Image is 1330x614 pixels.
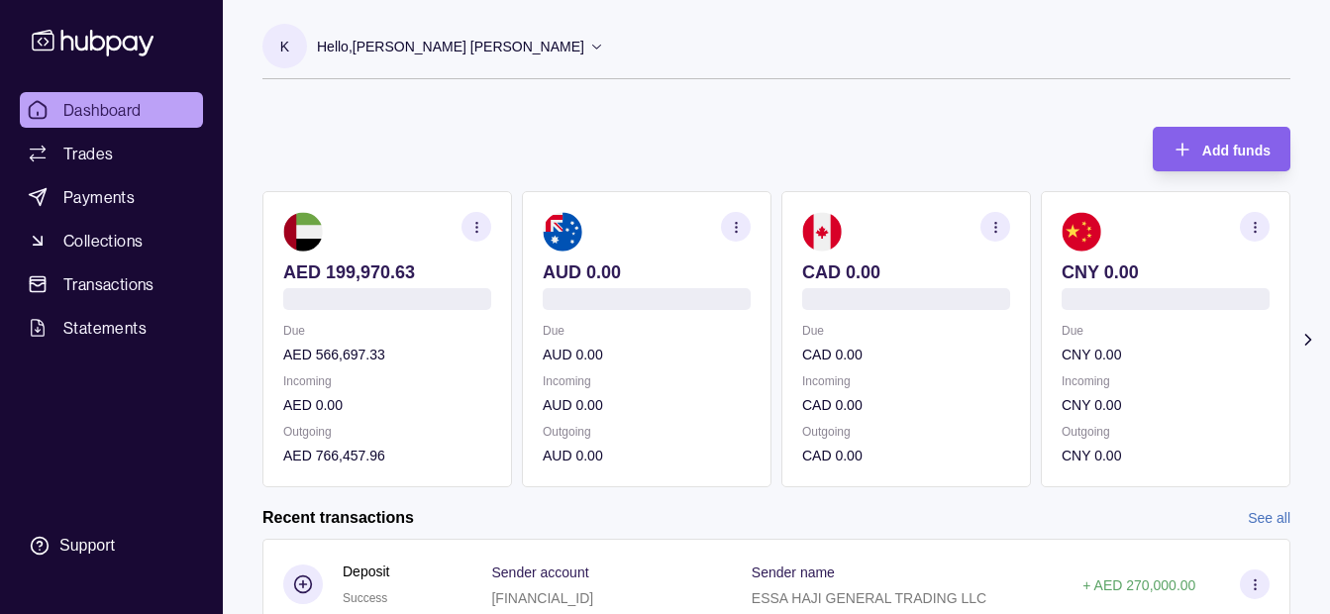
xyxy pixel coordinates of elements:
[543,394,751,416] p: AUD 0.00
[20,92,203,128] a: Dashboard
[63,316,147,340] span: Statements
[491,564,588,580] p: Sender account
[343,591,387,605] span: Success
[1062,344,1270,365] p: CNY 0.00
[802,320,1010,342] p: Due
[1062,320,1270,342] p: Due
[283,344,491,365] p: AED 566,697.33
[280,36,289,57] p: K
[752,564,835,580] p: Sender name
[1082,577,1195,593] p: + AED 270,000.00
[802,261,1010,283] p: CAD 0.00
[283,445,491,466] p: AED 766,457.96
[1062,394,1270,416] p: CNY 0.00
[317,36,584,57] p: Hello, [PERSON_NAME] [PERSON_NAME]
[1153,127,1290,171] button: Add funds
[543,344,751,365] p: AUD 0.00
[283,320,491,342] p: Due
[802,421,1010,443] p: Outgoing
[1062,421,1270,443] p: Outgoing
[1062,370,1270,392] p: Incoming
[262,507,414,529] h2: Recent transactions
[543,445,751,466] p: AUD 0.00
[59,535,115,557] div: Support
[491,590,593,606] p: [FINANCIAL_ID]
[63,229,143,253] span: Collections
[20,223,203,258] a: Collections
[802,344,1010,365] p: CAD 0.00
[1248,507,1290,529] a: See all
[283,394,491,416] p: AED 0.00
[283,421,491,443] p: Outgoing
[63,185,135,209] span: Payments
[802,445,1010,466] p: CAD 0.00
[1062,212,1101,252] img: cn
[543,261,751,283] p: AUD 0.00
[802,212,842,252] img: ca
[63,272,154,296] span: Transactions
[343,561,389,582] p: Deposit
[1202,143,1271,158] span: Add funds
[283,261,491,283] p: AED 199,970.63
[802,394,1010,416] p: CAD 0.00
[283,370,491,392] p: Incoming
[20,525,203,566] a: Support
[1062,261,1270,283] p: CNY 0.00
[20,136,203,171] a: Trades
[752,590,986,606] p: ESSA HAJI GENERAL TRADING LLC
[20,179,203,215] a: Payments
[1062,445,1270,466] p: CNY 0.00
[283,212,323,252] img: ae
[20,310,203,346] a: Statements
[543,212,582,252] img: au
[543,370,751,392] p: Incoming
[543,320,751,342] p: Due
[802,370,1010,392] p: Incoming
[20,266,203,302] a: Transactions
[543,421,751,443] p: Outgoing
[63,142,113,165] span: Trades
[63,98,142,122] span: Dashboard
